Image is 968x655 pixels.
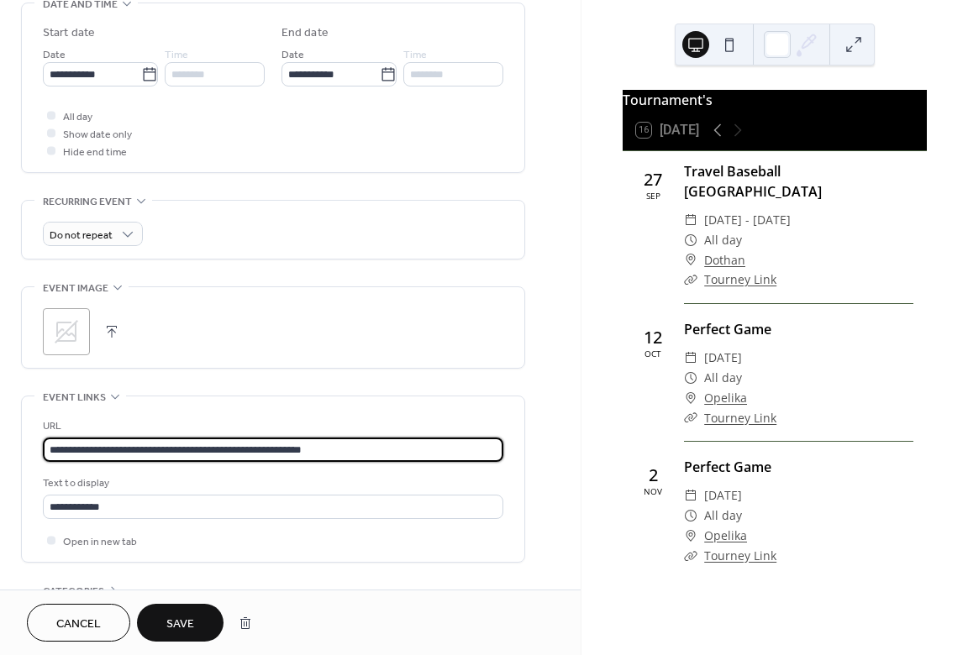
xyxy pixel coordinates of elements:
[43,308,90,355] div: ;
[704,410,776,426] a: Tourney Link
[43,46,66,64] span: Date
[50,226,113,245] span: Do not repeat
[704,526,747,546] a: Opelika
[684,526,697,546] div: ​
[165,46,188,64] span: Time
[137,604,224,642] button: Save
[63,126,132,144] span: Show date only
[684,162,822,201] a: Travel Baseball [GEOGRAPHIC_DATA]
[704,506,742,526] span: All day
[684,230,697,250] div: ​
[43,389,106,406] span: Event links
[646,191,660,200] div: Sep
[704,271,776,287] a: Tourney Link
[43,280,108,297] span: Event image
[704,485,742,506] span: [DATE]
[43,474,500,492] div: Text to display
[684,408,697,428] div: ​
[56,616,101,633] span: Cancel
[684,270,697,290] div: ​
[403,46,427,64] span: Time
[644,487,662,495] div: Nov
[704,388,747,408] a: Opelika
[63,144,127,161] span: Hide end time
[27,604,130,642] button: Cancel
[43,193,132,211] span: Recurring event
[704,548,776,563] a: Tourney Link
[649,467,658,484] div: 2
[684,388,697,408] div: ​
[43,24,95,42] div: Start date
[684,348,697,368] div: ​
[43,583,104,600] span: Categories
[644,329,662,346] div: 12
[281,46,304,64] span: Date
[63,533,137,551] span: Open in new tab
[684,546,697,566] div: ​
[684,320,771,338] a: Perfect Game
[63,108,92,126] span: All day
[684,458,771,476] a: Perfect Game
[684,506,697,526] div: ​
[684,368,697,388] div: ​
[166,616,194,633] span: Save
[704,230,742,250] span: All day
[704,250,745,270] a: Dothan
[684,210,697,230] div: ​
[684,485,697,506] div: ​
[684,250,697,270] div: ​
[281,24,329,42] div: End date
[43,417,500,435] div: URL
[704,210,791,230] span: [DATE] - [DATE]
[623,90,927,110] div: Tournament's
[704,348,742,368] span: [DATE]
[644,171,662,188] div: 27
[704,368,742,388] span: All day
[644,349,661,358] div: Oct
